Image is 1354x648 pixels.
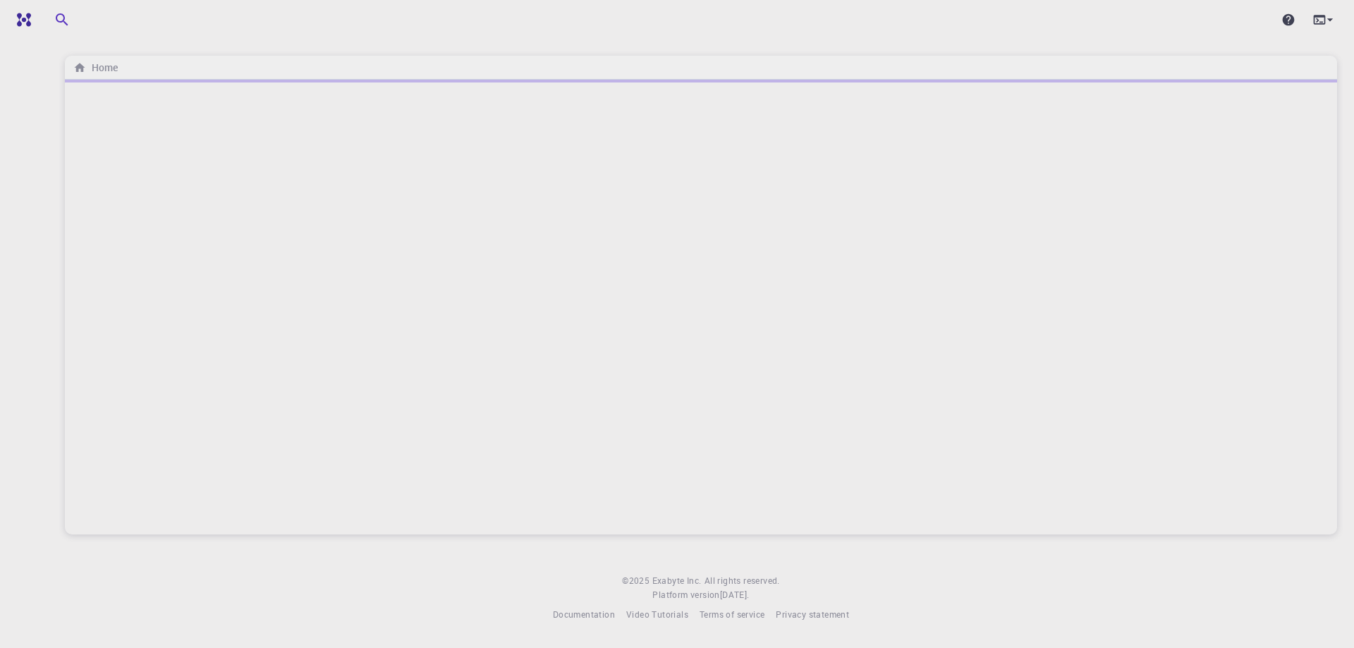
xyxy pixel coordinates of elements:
[11,13,31,27] img: logo
[652,575,702,586] span: Exabyte Inc.
[705,574,780,588] span: All rights reserved.
[626,609,688,620] span: Video Tutorials
[720,588,750,602] a: [DATE].
[700,608,764,622] a: Terms of service
[720,589,750,600] span: [DATE] .
[776,608,849,622] a: Privacy statement
[776,609,849,620] span: Privacy statement
[700,609,764,620] span: Terms of service
[86,60,118,75] h6: Home
[652,574,702,588] a: Exabyte Inc.
[71,60,121,75] nav: breadcrumb
[553,608,615,622] a: Documentation
[553,609,615,620] span: Documentation
[652,588,719,602] span: Platform version
[622,574,652,588] span: © 2025
[626,608,688,622] a: Video Tutorials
